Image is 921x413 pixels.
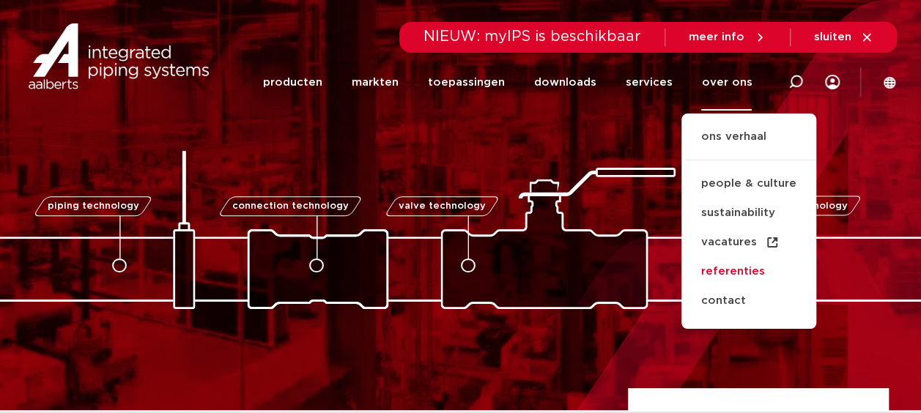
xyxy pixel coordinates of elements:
a: downloads [533,54,596,111]
a: services [625,54,672,111]
a: toepassingen [427,54,504,111]
span: NIEUW: myIPS is beschikbaar [423,29,641,44]
a: contact [681,286,816,316]
a: referenties [681,257,816,286]
span: sluiten [814,31,851,42]
a: over ons [701,54,752,111]
span: valve technology [399,201,486,211]
a: vacatures [681,228,816,257]
a: ons verhaal [681,128,816,160]
a: sluiten [814,31,873,44]
span: connection technology [232,201,348,211]
span: meer info [689,31,744,42]
nav: Menu [262,54,752,111]
a: meer info [689,31,766,44]
a: sustainability [681,198,816,228]
a: people & culture [681,169,816,198]
span: fastening technology [740,201,848,211]
span: piping technology [48,201,139,211]
a: markten [351,54,398,111]
a: producten [262,54,322,111]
